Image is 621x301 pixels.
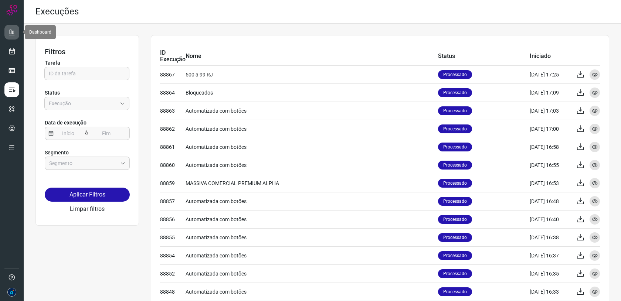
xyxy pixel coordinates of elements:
[530,264,570,283] td: [DATE] 16:35
[530,47,570,65] td: Iniciado
[160,47,186,65] td: ID Execução
[530,210,570,228] td: [DATE] 16:40
[45,188,130,202] button: Aplicar Filtros
[160,156,186,174] td: 88860
[160,65,186,83] td: 88867
[49,97,117,110] input: Execução
[160,192,186,210] td: 88857
[7,288,16,297] img: 610993b183bf89f8f88aaece183d4038.png
[438,106,472,115] p: Processado
[186,156,438,174] td: Automatizada com botões
[438,251,472,260] p: Processado
[160,283,186,301] td: 88848
[530,228,570,246] td: [DATE] 16:38
[186,138,438,156] td: Automatizada com botões
[530,83,570,102] td: [DATE] 17:09
[54,127,83,140] input: Início
[186,102,438,120] td: Automatizada com botões
[438,197,472,206] p: Processado
[160,228,186,246] td: 88855
[438,161,472,170] p: Processado
[45,47,130,56] h3: Filtros
[160,210,186,228] td: 88856
[186,283,438,301] td: Automatizada com botões
[186,83,438,102] td: Bloqueados
[186,65,438,83] td: 500 a 99 RJ
[83,126,90,140] span: à
[186,120,438,138] td: Automatizada com botões
[186,228,438,246] td: Automatizada com botões
[45,59,130,67] p: Tarefa
[45,89,130,97] p: Status
[438,47,530,65] td: Status
[160,83,186,102] td: 88864
[186,47,438,65] td: Nome
[45,149,130,157] p: Segmento
[49,67,125,80] input: ID da tarefa
[92,127,121,140] input: Fim
[530,138,570,156] td: [DATE] 16:58
[530,174,570,192] td: [DATE] 16:53
[530,120,570,138] td: [DATE] 17:00
[186,264,438,283] td: Automatizada com botões
[438,70,472,79] p: Processado
[160,138,186,156] td: 88861
[186,246,438,264] td: Automatizada com botões
[530,283,570,301] td: [DATE] 16:33
[438,143,472,151] p: Processado
[530,65,570,83] td: [DATE] 17:25
[438,233,472,242] p: Processado
[186,174,438,192] td: MASSIVA COMERCIAL PREMIUM ALPHA
[530,156,570,174] td: [DATE] 16:55
[530,192,570,210] td: [DATE] 16:48
[438,88,472,97] p: Processado
[530,246,570,264] td: [DATE] 16:37
[438,287,472,296] p: Processado
[438,124,472,133] p: Processado
[530,102,570,120] td: [DATE] 17:03
[70,205,105,213] button: Limpar filtros
[45,119,130,127] p: Data de execução
[160,102,186,120] td: 88863
[186,210,438,228] td: Automatizada com botões
[160,120,186,138] td: 88862
[438,269,472,278] p: Processado
[160,246,186,264] td: 88854
[186,192,438,210] td: Automatizada com botões
[438,215,472,224] p: Processado
[6,4,17,16] img: Logo
[438,179,472,188] p: Processado
[29,30,51,35] span: Dashboard
[160,264,186,283] td: 88852
[160,174,186,192] td: 88859
[35,6,79,17] h2: Execuções
[49,157,117,170] input: Segmento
